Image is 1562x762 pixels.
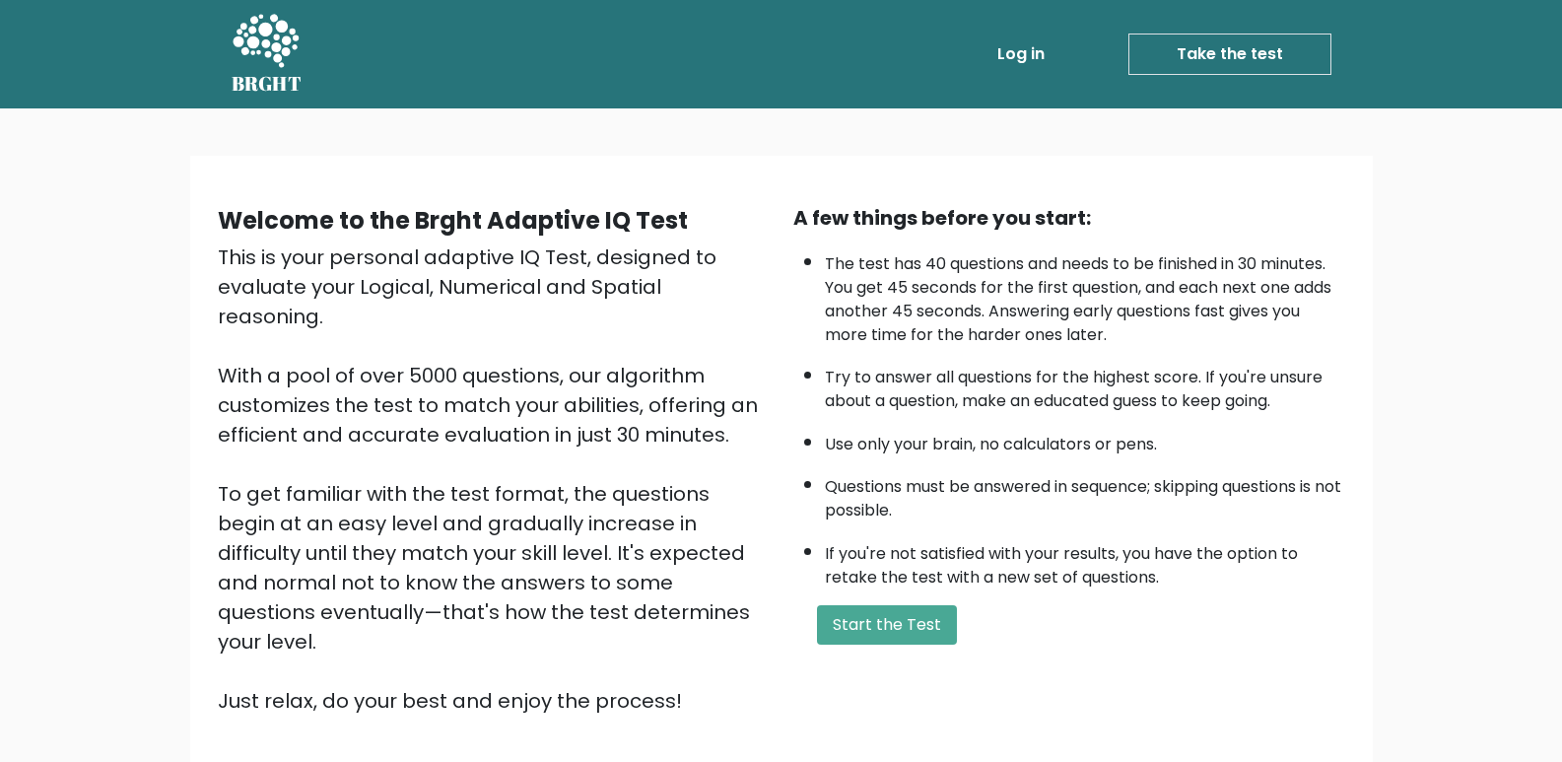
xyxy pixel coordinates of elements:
[825,423,1345,456] li: Use only your brain, no calculators or pens.
[793,203,1345,233] div: A few things before you start:
[232,72,303,96] h5: BRGHT
[825,356,1345,413] li: Try to answer all questions for the highest score. If you're unsure about a question, make an edu...
[825,465,1345,522] li: Questions must be answered in sequence; skipping questions is not possible.
[825,532,1345,589] li: If you're not satisfied with your results, you have the option to retake the test with a new set ...
[1128,34,1331,75] a: Take the test
[825,242,1345,347] li: The test has 40 questions and needs to be finished in 30 minutes. You get 45 seconds for the firs...
[989,35,1053,74] a: Log in
[232,8,303,101] a: BRGHT
[218,242,770,716] div: This is your personal adaptive IQ Test, designed to evaluate your Logical, Numerical and Spatial ...
[218,204,688,237] b: Welcome to the Brght Adaptive IQ Test
[817,605,957,645] button: Start the Test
